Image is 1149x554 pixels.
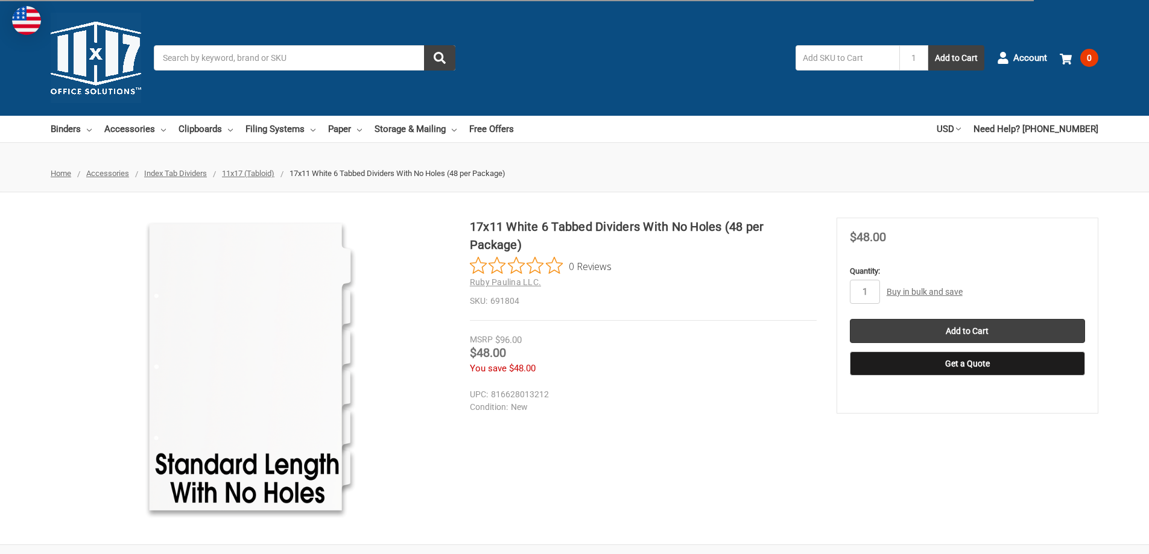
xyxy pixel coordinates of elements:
[1080,49,1098,67] span: 0
[973,116,1098,142] a: Need Help? [PHONE_NUMBER]
[470,363,507,374] span: You save
[470,388,488,401] dt: UPC:
[375,116,457,142] a: Storage & Mailing
[470,295,817,307] dd: 691804
[144,169,207,178] a: Index Tab Dividers
[887,287,963,297] a: Buy in bulk and save
[509,363,536,374] span: $48.00
[470,333,493,346] div: MSRP
[1013,51,1047,65] span: Account
[850,351,1085,376] button: Get a Quote
[470,401,508,414] dt: Condition:
[495,335,522,345] span: $96.00
[796,45,899,71] input: Add SKU to Cart
[937,116,961,142] a: USD
[850,319,1085,343] input: Add to Cart
[86,169,129,178] a: Accessories
[222,169,274,178] a: 11x17 (Tabloid)
[154,45,455,71] input: Search by keyword, brand or SKU
[179,116,233,142] a: Clipboards
[928,45,984,71] button: Add to Cart
[1060,42,1098,74] a: 0
[104,116,166,142] a: Accessories
[328,116,362,142] a: Paper
[850,230,886,244] span: $48.00
[100,218,401,519] img: 17x11 White 6 Tabbed Dividers With No Holes (48 per Package)
[12,6,41,35] img: duty and tax information for United States
[470,218,817,254] h1: 17x11 White 6 Tabbed Dividers With No Holes (48 per Package)
[997,42,1047,74] a: Account
[469,116,514,142] a: Free Offers
[470,277,541,287] a: Ruby Paulina LLC.
[290,169,505,178] span: 17x11 White 6 Tabbed Dividers With No Holes (48 per Package)
[51,13,141,103] img: 11x17.com
[470,345,506,360] span: $48.00
[470,295,487,307] dt: SKU:
[569,257,612,275] span: 0 Reviews
[245,116,315,142] a: Filing Systems
[470,388,811,401] dd: 816628013212
[470,257,612,275] button: Rated 0 out of 5 stars from 0 reviews. Jump to reviews.
[51,116,92,142] a: Binders
[850,265,1085,277] label: Quantity:
[470,401,811,414] dd: New
[51,169,71,178] a: Home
